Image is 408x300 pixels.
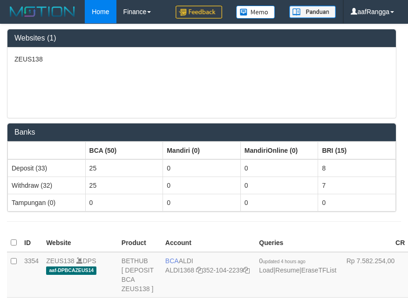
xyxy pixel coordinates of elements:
td: 0 [240,159,318,177]
td: Deposit (33) [8,159,86,177]
a: EraseTFList [301,266,336,274]
td: 7 [318,177,396,194]
a: Resume [275,266,299,274]
a: Copy 3521042239 to clipboard [243,266,250,274]
h3: Banks [14,128,389,136]
td: ALDI 352-104-2239 [162,252,255,298]
img: panduan.png [289,6,336,18]
td: BETHUB [ DEPOSIT BCA ZEUS138 ] [118,252,162,298]
a: ALDI1368 [165,266,194,274]
td: 8 [318,159,396,177]
th: Group: activate to sort column ascending [85,142,163,159]
p: ZEUS138 [14,55,389,64]
th: Website [42,234,118,252]
td: DPS [42,252,118,298]
img: Feedback.jpg [176,6,222,19]
td: 0 [163,194,241,211]
td: Tampungan (0) [8,194,86,211]
th: Group: activate to sort column ascending [318,142,396,159]
span: aaf-DPBCAZEUS14 [46,266,96,274]
th: Product [118,234,162,252]
a: Copy ALDI1368 to clipboard [196,266,203,274]
td: 0 [163,177,241,194]
img: Button%20Memo.svg [236,6,275,19]
a: ZEUS138 [46,257,75,265]
th: Group: activate to sort column ascending [240,142,318,159]
span: | | [259,257,336,274]
img: MOTION_logo.png [7,5,78,19]
span: BCA [165,257,179,265]
td: 0 [163,159,241,177]
td: Withdraw (32) [8,177,86,194]
td: 25 [85,159,163,177]
span: updated 4 hours ago [263,259,306,264]
th: ID [20,234,42,252]
td: 0 [85,194,163,211]
th: Group: activate to sort column ascending [8,142,86,159]
td: 3354 [20,252,42,298]
th: Group: activate to sort column ascending [163,142,241,159]
th: Account [162,234,255,252]
a: Load [259,266,273,274]
h3: Websites (1) [14,34,389,42]
span: 0 [259,257,306,265]
td: 0 [240,177,318,194]
th: Queries [255,234,340,252]
td: 0 [240,194,318,211]
td: 25 [85,177,163,194]
td: 0 [318,194,396,211]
